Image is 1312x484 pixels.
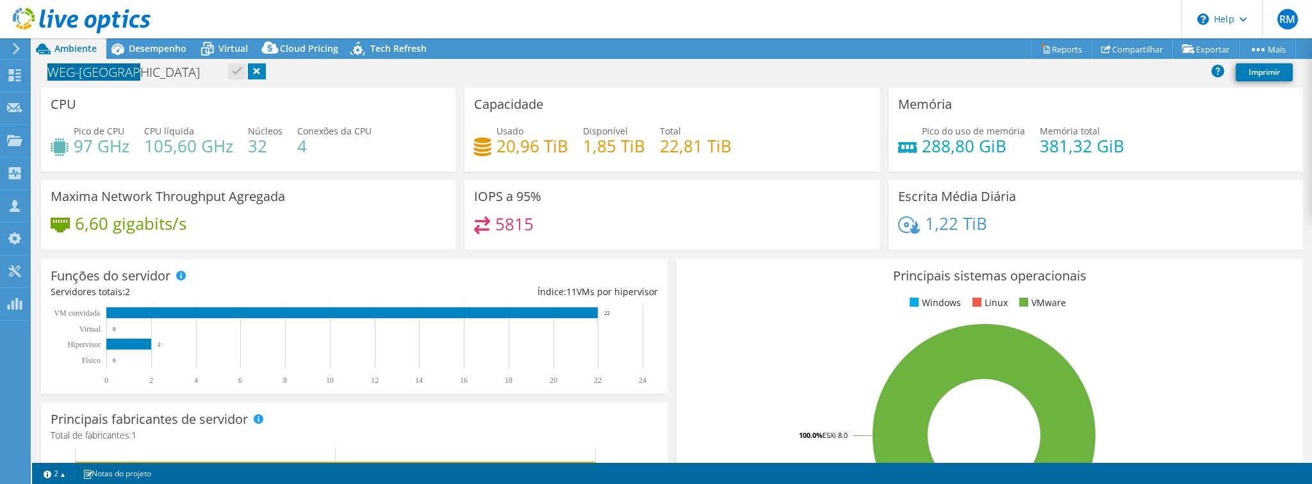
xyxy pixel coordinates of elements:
div: Servidores totais: [51,285,354,299]
li: Windows [906,296,961,310]
h4: 6,60 gigabits/s [75,216,186,230]
a: Notas do projeto [74,465,160,481]
li: VMware [1016,296,1066,310]
h4: 22,81 TiB [660,139,732,153]
tspan: ESXi 8.0 [823,430,848,440]
a: Reports [1031,39,1092,59]
a: Exportar [1172,39,1240,59]
span: Virtual [218,42,248,54]
h3: Capacidade [474,97,543,111]
h1: WEG-[GEOGRAPHIC_DATA] [42,65,220,79]
text: 22 [594,376,602,385]
span: Disponível [583,125,628,137]
div: Índice: VMs por hipervisor [354,285,658,299]
h4: 381,32 GiB [1040,139,1124,153]
text: 0 [113,357,116,364]
text: Hipervisor [68,340,101,349]
h4: 4 [297,139,372,153]
h3: Memória [898,97,952,111]
text: 2 [158,341,161,348]
span: Pico de CPU [74,125,124,137]
li: Linux [969,296,1008,310]
h4: 105,60 GHz [144,139,233,153]
tspan: Físico [82,356,101,365]
text: 16 [460,376,468,385]
span: CPU líquida [144,125,194,137]
text: 0 [113,326,116,332]
text: VM convidada [54,309,100,318]
h4: 1,22 TiB [925,216,987,230]
h4: Total de fabricantes: [51,428,658,442]
h4: 32 [248,139,283,153]
tspan: 100.0% [799,430,823,440]
span: Conexões da CPU [297,125,372,137]
text: Virtual [79,325,101,334]
h3: Funções do servidor [51,269,170,283]
span: Desempenho [129,42,186,54]
span: Pico do uso de memória [922,125,1025,137]
span: Usado [496,125,523,137]
text: 22 [604,310,610,316]
h3: IOPS a 95% [474,190,541,204]
h4: 5815 [495,217,534,231]
span: Memória total [1040,125,1100,137]
span: 2 [125,286,130,298]
h4: 1,85 TiB [583,139,645,153]
h3: Escrita Média Diária [898,190,1016,204]
span: Ambiente [54,42,97,54]
span: RM [1277,9,1298,29]
span: 11 [566,286,577,298]
span: 1 [131,429,136,441]
a: Compartilhar [1092,39,1173,59]
a: 2 [35,465,74,481]
text: 8 [283,376,287,385]
svg: \n [1197,13,1209,25]
a: Mais [1239,39,1296,59]
a: Imprimir [1236,63,1293,81]
h3: Principais sistemas operacionais [686,269,1293,283]
h4: 20,96 TiB [496,139,568,153]
h4: 288,80 GiB [922,139,1025,153]
h3: CPU [51,97,76,111]
span: Núcleos [248,125,283,137]
text: 20 [550,376,557,385]
text: 18 [505,376,512,385]
h3: Maxima Network Throughput Agregada [51,190,285,204]
text: 14 [415,376,423,385]
span: Total [660,125,681,137]
text: 12 [371,376,379,385]
span: Cloud Pricing [280,42,338,54]
text: 24 [639,376,646,385]
text: 2 [149,376,153,385]
h3: Principais fabricantes de servidor [51,412,248,426]
text: 4 [194,376,198,385]
h4: 97 GHz [74,139,129,153]
text: 6 [238,376,242,385]
text: 10 [326,376,334,385]
span: Tech Refresh [370,42,427,54]
text: 0 [104,376,108,385]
